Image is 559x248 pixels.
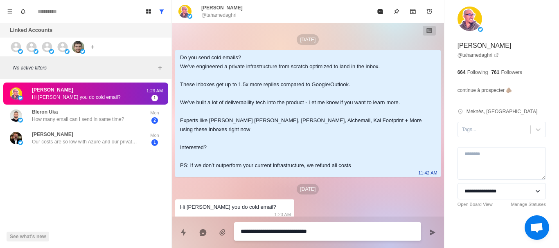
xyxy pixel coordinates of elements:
p: 11:42 AM [418,168,437,177]
img: picture [18,140,23,145]
button: Show all conversations [155,5,168,18]
img: picture [187,14,192,19]
p: @tahamedaghri [201,11,237,19]
img: picture [65,49,70,54]
div: Hi [PERSON_NAME] you do cold email? [180,203,276,212]
p: Our costs are so low with Azure and our private smtp that we would need to 5x open rates to justi... [32,138,138,145]
p: 761 [491,69,499,76]
button: Reply with AI [195,224,211,241]
button: Menu [3,5,16,18]
p: No active filters [13,64,155,71]
span: 1 [151,139,158,146]
p: [PERSON_NAME] [201,4,243,11]
p: Linked Accounts [10,26,52,34]
p: 1:23 AM [144,87,165,94]
img: picture [72,41,84,53]
p: [PERSON_NAME] [32,86,73,94]
img: picture [18,49,23,54]
div: Open chat [525,215,549,240]
div: Do you send cold emails? We’ve engineered a private infrastructure from scratch optimized to land... [180,53,423,170]
p: Meknès, [GEOGRAPHIC_DATA] [467,108,538,115]
p: How many email can I send in same time? [32,116,124,123]
img: picture [10,109,22,122]
p: 664 [458,69,466,76]
button: Notifications [16,5,29,18]
button: Board View [142,5,155,18]
button: See what's new [7,232,49,241]
img: picture [178,5,192,18]
a: Open Board View [458,201,493,208]
img: picture [80,49,85,54]
p: Bleron Uka [32,108,58,116]
p: Mon [144,109,165,116]
button: Add reminder [421,3,437,20]
p: [PERSON_NAME] [458,41,512,51]
button: Archive [405,3,421,20]
span: 1 [151,95,158,101]
button: Add account [88,42,97,52]
p: Followers [501,69,522,76]
p: 1:23 AM [274,210,291,219]
p: Following [467,69,488,76]
img: picture [458,7,482,31]
p: Hi [PERSON_NAME] you do cold email? [32,94,121,101]
img: picture [10,87,22,100]
p: Mon [144,132,165,139]
p: [DATE] [297,184,319,194]
p: [PERSON_NAME] [32,131,73,138]
a: Manage Statuses [511,201,546,208]
img: picture [10,132,22,144]
button: Add media [214,224,231,241]
button: Send message [424,224,441,241]
button: Add filters [155,63,165,73]
span: 2 [151,117,158,124]
p: [DATE] [297,34,319,45]
button: Mark as read [372,3,388,20]
img: picture [478,27,483,32]
button: Pin [388,3,405,20]
img: picture [18,96,23,101]
a: @tahamedaghri [458,51,499,59]
p: continue à prospecter 🫵🏽 [458,86,512,95]
img: picture [49,49,54,54]
img: picture [34,49,38,54]
img: picture [18,118,23,123]
button: Quick replies [175,224,192,241]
